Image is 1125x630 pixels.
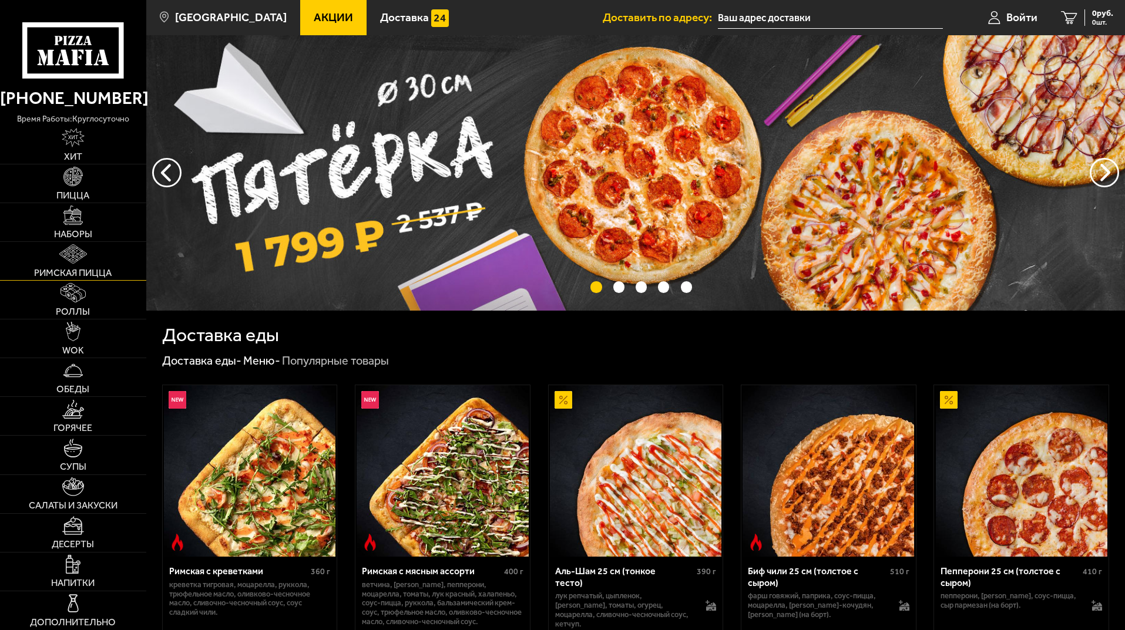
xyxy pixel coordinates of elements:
[56,191,89,200] span: Пицца
[658,281,669,292] button: точки переключения
[361,391,379,409] img: Новинка
[890,567,909,577] span: 510 г
[1092,19,1113,26] span: 0 шт.
[718,7,943,29] input: Ваш адрес доставки
[747,534,765,551] img: Острое блюдо
[282,353,389,369] div: Популярные товары
[555,591,694,629] p: лук репчатый, цыпленок, [PERSON_NAME], томаты, огурец, моцарелла, сливочно-чесночный соус, кетчуп.
[169,391,186,409] img: Новинка
[613,281,624,292] button: точки переключения
[636,281,647,292] button: точки переключения
[169,534,186,551] img: Острое блюдо
[940,391,958,409] img: Акционный
[431,9,449,27] img: 15daf4d41897b9f0e9f617042186c801.svg
[743,385,914,557] img: Биф чили 25 см (толстое с сыром)
[56,307,90,316] span: Роллы
[29,501,117,510] span: Салаты и закуски
[681,281,692,292] button: точки переключения
[162,326,279,345] h1: Доставка еды
[169,565,308,577] div: Римская с креветками
[550,385,721,557] img: Аль-Шам 25 см (тонкое тесто)
[53,423,92,433] span: Горячее
[54,230,92,239] span: Наборы
[52,540,94,549] span: Десерты
[941,565,1080,588] div: Пепперони 25 см (толстое с сыром)
[60,462,86,471] span: Супы
[30,618,116,627] span: Дополнительно
[941,591,1080,610] p: пепперони, [PERSON_NAME], соус-пицца, сыр пармезан (на борт).
[62,346,84,355] span: WOK
[748,591,887,619] p: фарш говяжий, паприка, соус-пицца, моцарелла, [PERSON_NAME]-кочудян, [PERSON_NAME] (на борт).
[934,385,1109,557] a: АкционныйПепперони 25 см (толстое с сыром)
[748,565,887,588] div: Биф чили 25 см (толстое с сыром)
[34,268,112,278] span: Римская пицца
[1006,12,1037,23] span: Войти
[163,385,337,557] a: НовинкаОстрое блюдоРимская с креветками
[380,12,429,23] span: Доставка
[175,12,287,23] span: [GEOGRAPHIC_DATA]
[936,385,1107,557] img: Пепперони 25 см (толстое с сыром)
[243,353,280,368] a: Меню-
[1092,9,1113,18] span: 0 руб.
[555,565,694,588] div: Аль-Шам 25 см (тонкое тесто)
[355,385,530,557] a: НовинкаОстрое блюдоРимская с мясным ассорти
[697,567,716,577] span: 390 г
[357,385,528,557] img: Римская с мясным ассорти
[51,578,95,588] span: Напитки
[590,281,602,292] button: точки переключения
[169,580,331,618] p: креветка тигровая, моцарелла, руккола, трюфельное масло, оливково-чесночное масло, сливочно-чесно...
[314,12,353,23] span: Акции
[361,534,379,551] img: Острое блюдо
[152,158,182,187] button: следующий
[311,567,330,577] span: 360 г
[549,385,723,557] a: АкционныйАль-Шам 25 см (тонкое тесто)
[362,580,523,627] p: ветчина, [PERSON_NAME], пепперони, моцарелла, томаты, лук красный, халапеньо, соус-пицца, руккола...
[162,353,241,368] a: Доставка еды-
[555,391,572,409] img: Акционный
[64,152,82,161] span: Хит
[603,12,718,23] span: Доставить по адресу:
[56,385,89,394] span: Обеды
[504,567,523,577] span: 400 г
[1083,567,1102,577] span: 410 г
[1090,158,1119,187] button: предыдущий
[741,385,916,557] a: Острое блюдоБиф чили 25 см (толстое с сыром)
[164,385,335,557] img: Римская с креветками
[362,565,501,577] div: Римская с мясным ассорти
